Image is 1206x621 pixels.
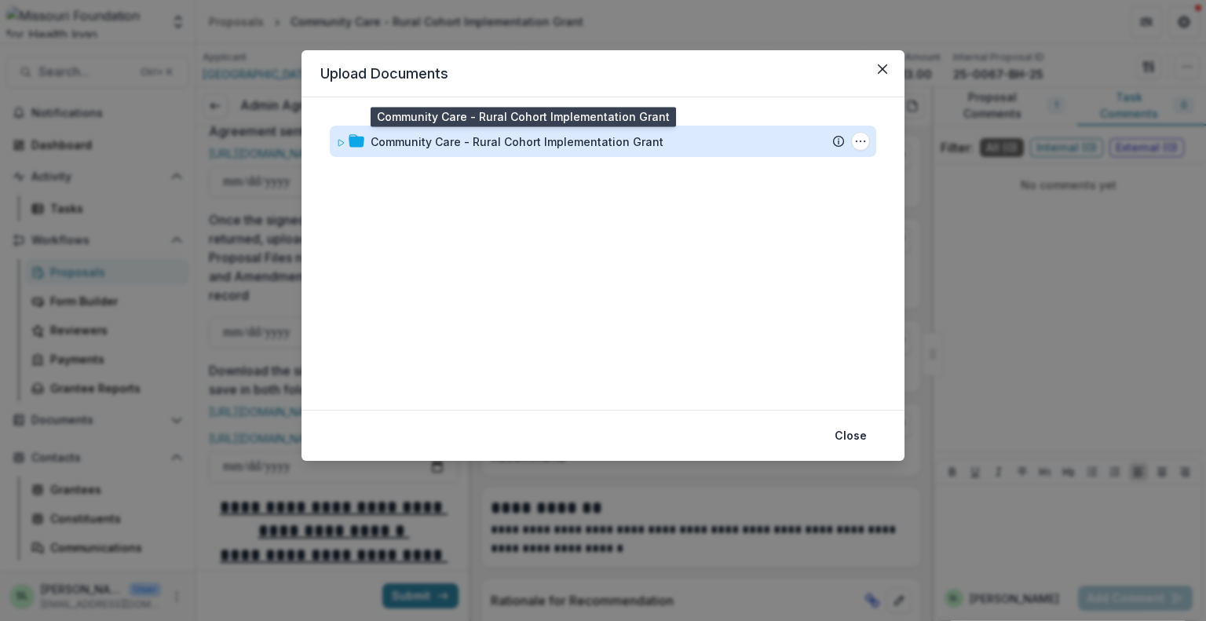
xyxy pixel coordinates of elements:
[825,423,876,448] button: Close
[851,132,870,151] button: Community Care - Rural Cohort Implementation Grant Options
[330,126,876,157] div: Community Care - Rural Cohort Implementation GrantCommunity Care - Rural Cohort Implementation Gr...
[371,133,663,150] div: Community Care - Rural Cohort Implementation Grant
[301,50,904,97] header: Upload Documents
[870,57,895,82] button: Close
